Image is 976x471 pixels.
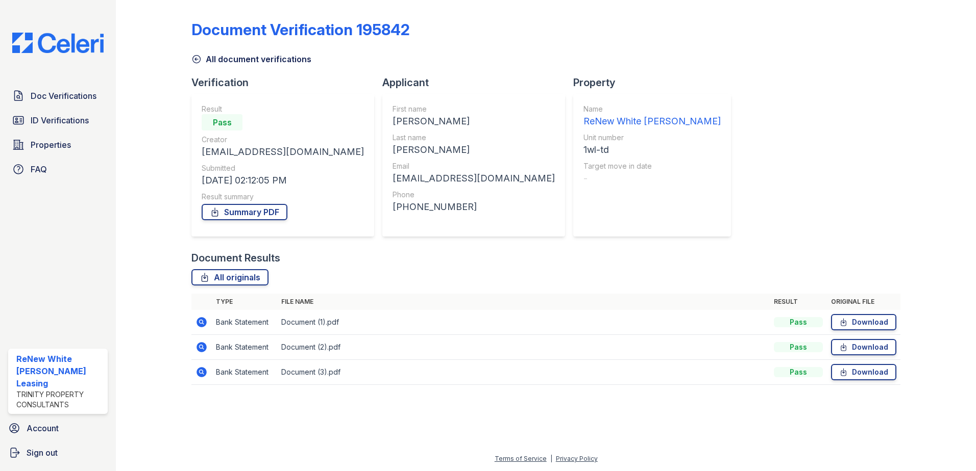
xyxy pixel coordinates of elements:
div: ReNew White [PERSON_NAME] Leasing [16,353,104,389]
div: Trinity Property Consultants [16,389,104,410]
div: Pass [774,367,823,377]
td: Bank Statement [212,360,277,385]
div: Pass [774,342,823,352]
div: Last name [393,133,555,143]
td: Document (2).pdf [277,335,770,360]
div: Unit number [583,133,721,143]
div: Creator [202,135,364,145]
a: Download [831,314,896,330]
div: ReNew White [PERSON_NAME] [583,114,721,128]
span: Properties [31,139,71,151]
td: Bank Statement [212,310,277,335]
div: [DATE] 02:12:05 PM [202,173,364,188]
div: Verification [191,75,382,90]
div: Pass [202,114,242,130]
td: Document (3).pdf [277,360,770,385]
span: Account [27,422,59,434]
a: Sign out [4,442,112,463]
th: Result [770,294,827,310]
a: Name ReNew White [PERSON_NAME] [583,104,721,128]
a: Download [831,364,896,380]
div: - [583,171,721,186]
th: Original file [827,294,900,310]
th: Type [212,294,277,310]
td: Bank Statement [212,335,277,360]
div: [PHONE_NUMBER] [393,200,555,214]
th: File name [277,294,770,310]
a: Download [831,339,896,355]
span: FAQ [31,163,47,175]
div: Document Results [191,251,280,265]
div: [EMAIL_ADDRESS][DOMAIN_NAME] [202,145,364,159]
div: Email [393,161,555,171]
div: [PERSON_NAME] [393,114,555,128]
a: Terms of Service [495,455,547,462]
div: Result summary [202,192,364,202]
div: Name [583,104,721,114]
td: Document (1).pdf [277,310,770,335]
div: | [550,455,552,462]
a: FAQ [8,159,108,179]
span: Doc Verifications [31,90,96,102]
div: Pass [774,317,823,327]
div: First name [393,104,555,114]
div: Phone [393,190,555,200]
div: Result [202,104,364,114]
a: All originals [191,269,269,285]
a: Doc Verifications [8,86,108,106]
div: Applicant [382,75,573,90]
span: Sign out [27,447,58,459]
a: Summary PDF [202,204,287,220]
div: [EMAIL_ADDRESS][DOMAIN_NAME] [393,171,555,186]
img: CE_Logo_Blue-a8612792a0a2168367f1c8372b55b34899dd931a85d93a1a3d3e32e68fde9ad4.png [4,33,112,53]
span: ID Verifications [31,114,89,126]
div: [PERSON_NAME] [393,143,555,157]
div: Document Verification 195842 [191,20,410,39]
div: Target move in date [583,161,721,171]
div: Submitted [202,163,364,173]
div: Property [573,75,739,90]
a: ID Verifications [8,110,108,130]
iframe: chat widget [933,430,966,461]
div: 1wl-td [583,143,721,157]
a: All document verifications [191,53,311,65]
a: Privacy Policy [556,455,598,462]
a: Account [4,418,112,438]
a: Properties [8,135,108,155]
